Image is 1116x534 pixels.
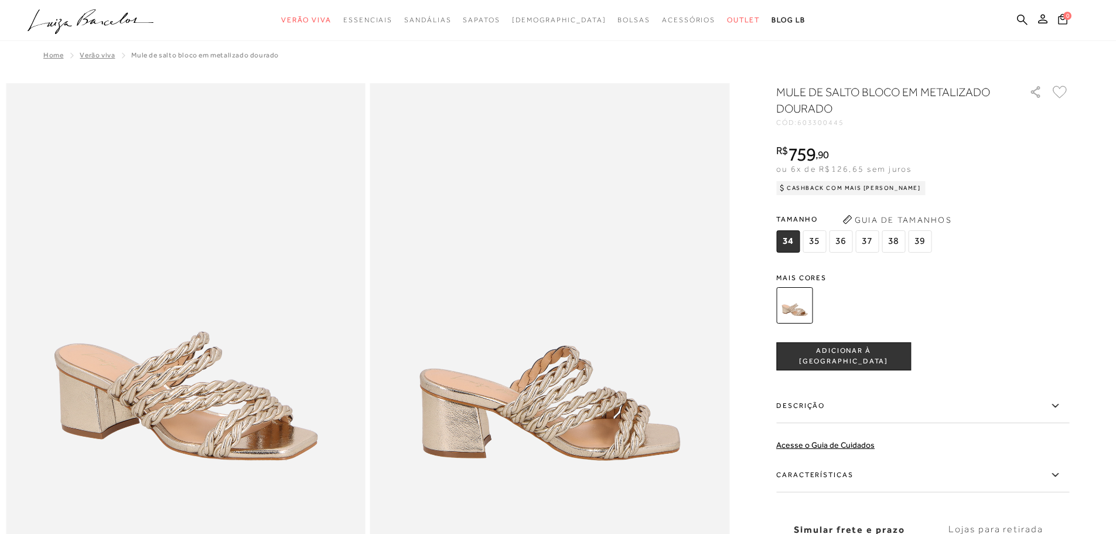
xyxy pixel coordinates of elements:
a: categoryNavScreenReaderText [343,9,393,31]
div: CÓD: [776,119,1011,126]
span: 35 [803,230,826,253]
span: Outlet [727,16,760,24]
a: categoryNavScreenReaderText [617,9,650,31]
span: Verão Viva [281,16,332,24]
span: Sandálias [404,16,451,24]
a: noSubCategoriesText [512,9,606,31]
span: Tamanho [776,210,934,228]
a: categoryNavScreenReaderText [662,9,715,31]
span: MULE DE SALTO BLOCO EM METALIZADO DOURADO [131,51,279,59]
span: 34 [776,230,800,253]
a: BLOG LB [772,9,806,31]
a: Home [43,51,63,59]
a: categoryNavScreenReaderText [404,9,451,31]
span: Essenciais [343,16,393,24]
img: MULE DE SALTO BLOCO EM METALIZADO DOURADO [776,287,813,324]
i: , [815,149,829,160]
span: 90 [818,148,829,161]
span: 36 [829,230,852,253]
span: 0 [1063,12,1071,20]
span: Bolsas [617,16,650,24]
span: 759 [788,144,815,165]
span: ou 6x de R$126,65 sem juros [776,164,912,174]
label: Características [776,458,1069,492]
a: categoryNavScreenReaderText [727,9,760,31]
span: 603300445 [797,118,844,127]
a: categoryNavScreenReaderText [463,9,500,31]
h1: MULE DE SALTO BLOCO EM METALIZADO DOURADO [776,84,996,117]
span: 37 [855,230,879,253]
button: Guia de Tamanhos [838,210,955,229]
i: R$ [776,145,788,156]
span: 38 [882,230,905,253]
span: Sapatos [463,16,500,24]
a: Verão Viva [80,51,115,59]
span: 39 [908,230,931,253]
div: Cashback com Mais [PERSON_NAME] [776,181,926,195]
span: [DEMOGRAPHIC_DATA] [512,16,606,24]
span: Mais cores [776,274,1069,281]
span: BLOG LB [772,16,806,24]
button: 0 [1054,13,1071,29]
a: Acesse o Guia de Cuidados [776,440,875,450]
a: categoryNavScreenReaderText [281,9,332,31]
button: ADICIONAR À [GEOGRAPHIC_DATA] [776,342,911,370]
span: ADICIONAR À [GEOGRAPHIC_DATA] [777,346,910,366]
label: Descrição [776,389,1069,423]
span: Acessórios [662,16,715,24]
